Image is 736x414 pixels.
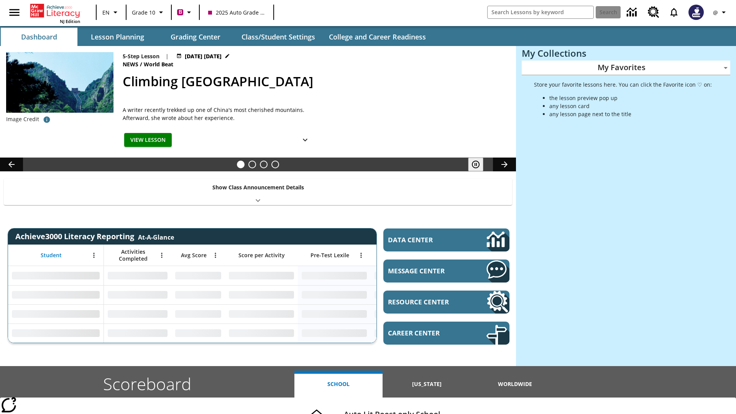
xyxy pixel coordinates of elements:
a: Home [30,3,80,18]
a: Resource Center, Will open in new tab [383,291,509,314]
button: Open Menu [210,250,221,261]
button: Grading Center [157,28,234,46]
a: Career Center [383,322,509,345]
span: B [179,7,182,17]
div: No Data, [371,304,444,324]
button: Boost Class color is violet red. Change class color [174,5,197,19]
a: Notifications [664,2,684,22]
a: Message Center [383,260,509,283]
span: Grade 10 [132,8,155,16]
div: No Data, [371,266,444,285]
button: Slide 1 Climbing Mount Tai [237,161,245,168]
button: [US_STATE] [383,371,471,398]
img: 6000 stone steps to climb Mount Tai in Chinese countryside [6,52,113,113]
p: Store your favorite lessons here. You can click the Favorite icon ♡ on: [534,80,712,89]
button: Open Menu [355,250,367,261]
a: Data Center [383,228,509,251]
span: Career Center [388,329,463,337]
div: No Data, [171,266,225,285]
div: Show Class Announcement Details [4,179,512,205]
button: Select a new avatar [684,2,708,22]
div: A writer recently trekked up one of China's most cherished mountains. Afterward, she wrote about ... [123,106,314,122]
button: Profile/Settings [708,5,733,19]
button: View Lesson [124,133,172,147]
span: | [166,52,169,60]
button: Open side menu [3,1,26,24]
div: No Data, [104,285,171,304]
button: Slide 4 Career Lesson [271,161,279,168]
div: No Data, [171,304,225,324]
div: No Data, [104,304,171,324]
span: [DATE] [DATE] [185,52,222,60]
button: Pause [468,158,483,171]
button: Dashboard [1,28,77,46]
span: World Beat [144,60,175,69]
a: Data Center [622,2,643,23]
button: Jul 22 - Jun 30 Choose Dates [175,52,232,60]
div: No Data, [371,285,444,304]
span: 2025 Auto Grade 10 [208,8,265,16]
span: Avg Score [181,252,207,259]
button: Class/Student Settings [235,28,321,46]
span: News [123,60,140,69]
div: No Data, [104,324,171,343]
div: No Data, [171,285,225,304]
button: Lesson Planning [79,28,156,46]
li: the lesson preview pop up [549,94,712,102]
button: Slide 2 Defining Our Government's Purpose [248,161,256,168]
span: Data Center [388,235,460,244]
button: Open Menu [156,250,168,261]
span: Student [41,252,62,259]
p: Image Credit [6,115,39,123]
li: any lesson page next to the title [549,110,712,118]
div: No Data, [104,266,171,285]
li: any lesson card [549,102,712,110]
button: Lesson carousel, Next [493,158,516,171]
h3: My Collections [522,48,730,59]
span: / [140,61,142,68]
span: Pre-Test Lexile [310,252,349,259]
p: 5-Step Lesson [123,52,159,60]
button: Show Details [297,133,313,147]
div: Home [30,2,80,24]
button: Language: EN, Select a language [99,5,123,19]
div: My Favorites [522,61,730,75]
input: search field [488,6,593,18]
span: EN [102,8,110,16]
button: Slide 3 Pre-release lesson [260,161,268,168]
h2: Climbing Mount Tai [123,72,507,91]
span: Resource Center [388,297,463,306]
div: At-A-Glance [138,232,174,242]
span: Message Center [388,266,463,275]
span: Activities Completed [108,248,158,262]
span: @ [713,8,718,16]
p: Show Class Announcement Details [212,183,304,191]
img: Avatar [688,5,704,20]
span: Score per Activity [238,252,285,259]
div: No Data, [371,324,444,343]
button: Credit for photo and all related images: Public Domain/Charlie Fong [39,113,54,127]
button: Open Menu [88,250,100,261]
span: NJ Edition [60,18,80,24]
div: No Data, [171,324,225,343]
button: Worldwide [471,371,559,398]
button: College and Career Readiness [323,28,432,46]
button: School [294,371,383,398]
div: Pause [468,158,491,171]
span: Achieve3000 Literacy Reporting [15,231,174,242]
button: Grade: Grade 10, Select a grade [129,5,169,19]
a: Resource Center, Will open in new tab [643,2,664,23]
